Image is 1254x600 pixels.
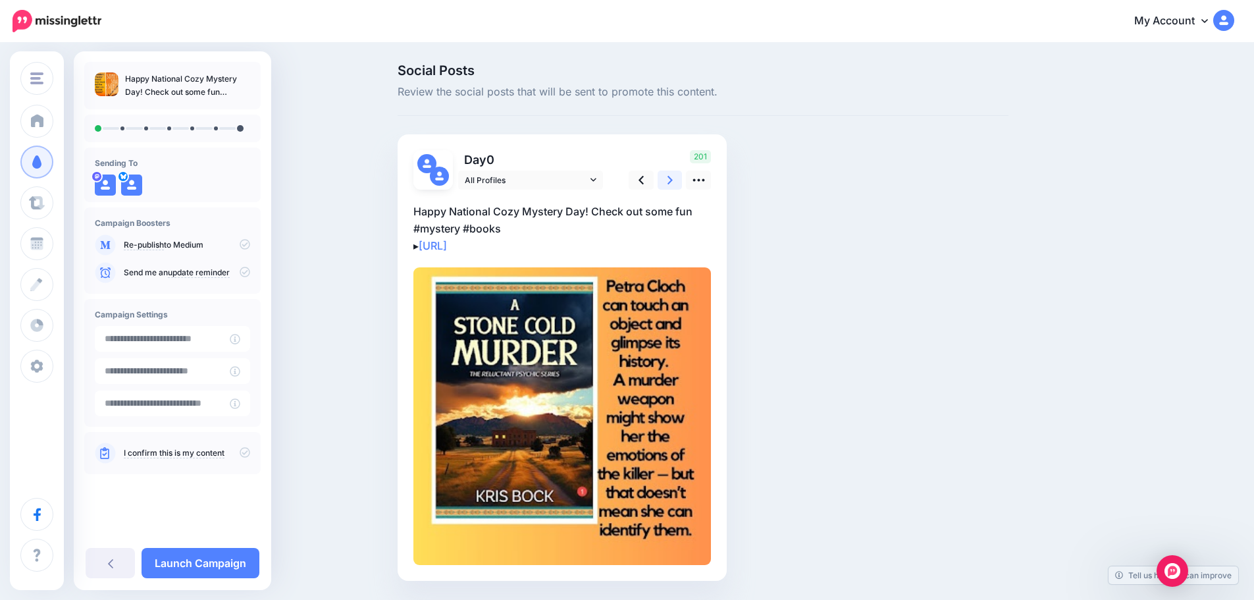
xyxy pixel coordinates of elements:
img: df8ba792134218c4bf277145a9f68bff_thumb.jpg [95,72,118,96]
span: 201 [690,150,711,163]
p: to Medium [124,239,250,251]
h4: Campaign Boosters [95,218,250,228]
span: 0 [486,153,494,167]
img: Missinglettr [13,10,101,32]
div: Open Intercom Messenger [1157,555,1188,587]
p: Happy National Cozy Mystery Day! Check out some fun #mystery #books [125,72,250,99]
h4: Campaign Settings [95,310,250,319]
a: My Account [1121,5,1234,38]
img: user_default_image.png [417,154,436,173]
a: Tell us how we can improve [1109,566,1238,584]
p: Happy National Cozy Mystery Day! Check out some fun #mystery #books ▸ [413,203,711,254]
a: Re-publish [124,240,164,250]
h4: Sending To [95,158,250,168]
img: user_default_image.png [95,175,116,196]
a: update reminder [168,267,230,278]
p: Day [458,150,605,169]
img: user_default_image.png [121,175,142,196]
a: I confirm this is my content [124,448,224,458]
img: user_default_image.png [430,167,449,186]
p: Send me an [124,267,250,279]
img: 4da17bd0a584668cf6ca6592da172ee2.jpg [413,267,711,565]
a: All Profiles [458,171,603,190]
img: menu.png [30,72,43,84]
a: [URL] [419,239,447,252]
span: All Profiles [465,173,587,187]
span: Review the social posts that will be sent to promote this content. [398,84,1008,101]
span: Social Posts [398,64,1008,77]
